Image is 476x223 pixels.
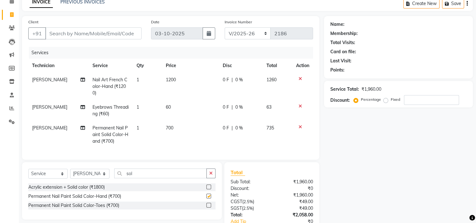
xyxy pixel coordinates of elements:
label: Invoice Number [225,19,252,25]
span: 63 [266,104,272,110]
span: [PERSON_NAME] [32,77,67,83]
div: Card on file: [330,49,356,55]
span: 2.5% [243,206,253,211]
span: 735 [266,125,274,131]
span: Total [231,169,245,176]
div: Services [29,47,318,59]
div: Permanent Nail Paint Solid Color-Toes (₹700) [28,202,119,209]
span: 0 F [223,104,229,111]
label: Percentage [361,97,381,102]
div: Service Total: [330,86,359,93]
span: 1 [137,77,139,83]
div: ( ) [226,205,272,212]
div: ₹1,960.00 [361,86,381,93]
th: Total [263,59,293,73]
input: Search by Name/Mobile/Email/Code [45,27,142,39]
th: Disc [219,59,263,73]
span: SGST [231,205,242,211]
div: Acrylic extension + Solid color (₹1800) [28,184,105,191]
label: Client [28,19,38,25]
button: +91 [28,27,46,39]
span: 1 [137,125,139,131]
div: Points: [330,67,344,73]
span: 0 % [235,104,243,111]
th: Technician [28,59,89,73]
div: Membership: [330,30,358,37]
span: Nail Art French Color-Hand (₹1200) [92,77,127,96]
span: Permanent Nail Paint Solid Color-Hand (₹700) [92,125,128,144]
div: Total Visits: [330,39,355,46]
span: 2.5% [244,199,253,204]
span: CGST [231,199,242,204]
span: 1 [137,104,139,110]
label: Date [151,19,160,25]
div: ( ) [226,198,272,205]
div: Discount: [226,185,272,192]
div: Sub Total: [226,179,272,185]
span: 1260 [266,77,277,83]
span: 0 F [223,77,229,83]
div: ₹1,960.00 [272,192,318,198]
span: Eyebrows Threading (₹60) [92,104,129,117]
span: | [232,104,233,111]
th: Service [89,59,133,73]
span: 0 % [235,77,243,83]
div: ₹0 [272,185,318,192]
div: Net: [226,192,272,198]
label: Fixed [391,97,400,102]
span: 700 [166,125,173,131]
div: Discount: [330,97,350,104]
span: | [232,77,233,83]
div: ₹2,058.00 [272,212,318,218]
div: Name: [330,21,344,28]
th: Action [292,59,313,73]
div: ₹49.00 [272,205,318,212]
div: ₹49.00 [272,198,318,205]
span: [PERSON_NAME] [32,104,67,110]
span: 0 F [223,125,229,131]
span: 60 [166,104,171,110]
span: 1200 [166,77,176,83]
span: [PERSON_NAME] [32,125,67,131]
span: | [232,125,233,131]
th: Price [162,59,219,73]
div: ₹1,960.00 [272,179,318,185]
span: 0 % [235,125,243,131]
div: Total: [226,212,272,218]
input: Search or Scan [114,169,207,178]
div: Last Visit: [330,58,351,64]
th: Qty [133,59,162,73]
div: Permanent Nail Paint Solid Color-Hand (₹700) [28,193,121,200]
